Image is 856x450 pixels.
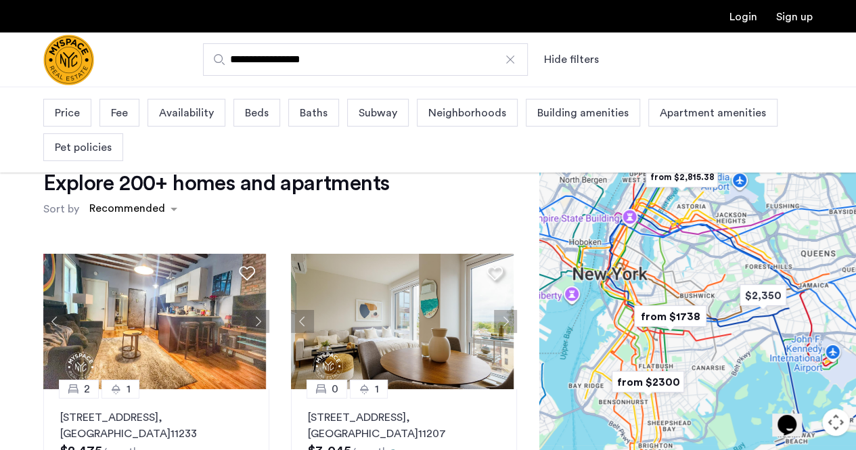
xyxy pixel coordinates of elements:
span: 1 [375,381,379,397]
span: 2 [84,381,90,397]
div: from $2,815.38 [640,162,723,192]
span: Building amenities [537,105,629,121]
span: Price [55,105,80,121]
p: [STREET_ADDRESS] 11233 [60,409,252,442]
span: Fee [111,105,128,121]
input: Apartment Search [203,43,528,76]
button: Next apartment [494,310,517,333]
div: from $1738 [629,301,712,332]
span: Beds [245,105,269,121]
button: Map camera controls [822,409,849,436]
iframe: chat widget [772,396,815,436]
ng-select: sort-apartment [83,197,184,221]
span: 0 [332,381,338,397]
label: Sort by [43,201,79,217]
a: Registration [776,12,813,22]
button: Next apartment [246,310,269,333]
img: 1997_638660674255189691.jpeg [43,254,266,389]
span: Availability [159,105,214,121]
h1: Explore 200+ homes and apartments [43,170,389,197]
p: [STREET_ADDRESS] 11207 [308,409,500,442]
span: Neighborhoods [428,105,506,121]
span: Baths [300,105,328,121]
button: Previous apartment [43,310,66,333]
button: Previous apartment [291,310,314,333]
img: 1997_638519001096654587.png [291,254,514,389]
div: $2,350 [734,280,792,311]
div: Recommended [87,200,165,220]
div: from $2300 [606,367,690,397]
button: Show or hide filters [544,51,599,68]
a: Cazamio Logo [43,35,94,85]
span: Pet policies [55,139,112,156]
span: 1 [127,381,131,397]
img: logo [43,35,94,85]
a: Login [729,12,757,22]
span: Subway [359,105,397,121]
span: Apartment amenities [660,105,766,121]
